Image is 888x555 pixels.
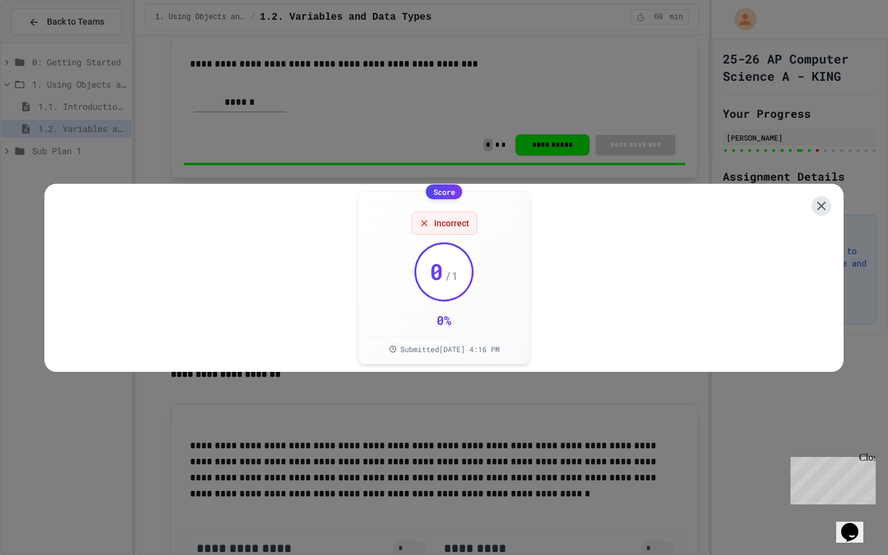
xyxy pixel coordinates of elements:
[434,217,469,229] span: Incorrect
[836,506,876,543] iframe: chat widget
[445,267,458,284] span: / 1
[5,5,85,78] div: Chat with us now!Close
[786,452,876,504] iframe: chat widget
[430,259,443,284] span: 0
[400,344,499,354] span: Submitted [DATE] 4:16 PM
[437,311,451,329] div: 0 %
[426,184,462,199] div: Score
